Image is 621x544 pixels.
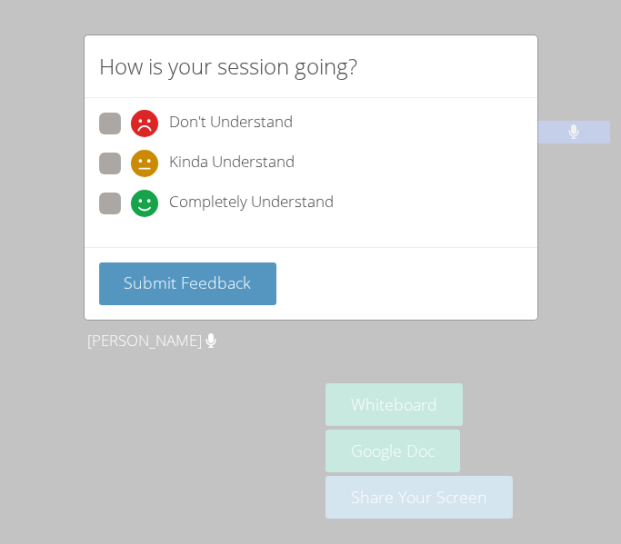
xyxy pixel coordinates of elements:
[169,150,295,177] span: Kinda Understand
[169,190,334,217] span: Completely Understand
[169,110,293,137] span: Don't Understand
[99,262,277,305] button: Submit Feedback
[124,272,251,293] span: Submit Feedback
[99,50,357,83] h2: How is your session going?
